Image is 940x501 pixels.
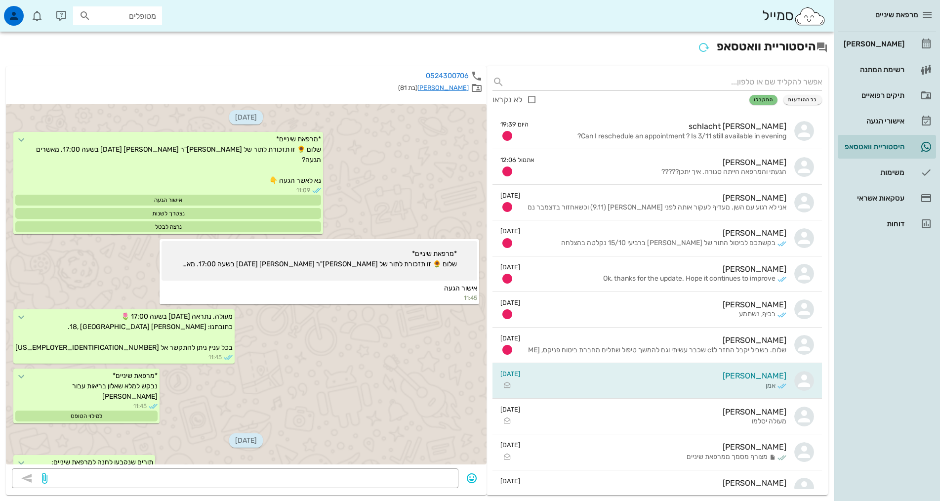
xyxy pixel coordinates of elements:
div: עסקאות אשראי [842,194,904,202]
div: [PERSON_NAME] [528,478,786,488]
input: אפשר להקליד שם או טלפון... [508,74,822,90]
div: מעולה יסלמו [528,417,786,426]
div: נרצה לבטל [15,221,321,232]
span: *מרפאת שיניים* שלום 🌻 זו תזכורת לתור של [PERSON_NAME]"ר [PERSON_NAME] [DATE] בשעה 17:00. מאשרים ה... [182,249,457,279]
div: מצורף מסמך ממרפאת שיניים [528,453,768,461]
a: היסטוריית וואטסאפ [838,135,936,159]
small: [DATE] [500,226,520,236]
div: [PERSON_NAME] [528,193,786,203]
small: 11:45 [162,293,477,302]
a: [PERSON_NAME] [838,32,936,56]
div: משימות [842,168,904,176]
span: (בת 81) [398,84,417,91]
span: 11:45 [133,402,147,411]
div: סמייל [762,5,826,27]
div: [PERSON_NAME] [528,371,786,380]
small: [DATE] [500,476,520,486]
span: אישור הגעה [444,284,477,292]
div: Ok, thanks for the update. Hope it continues to improve [528,275,776,283]
small: [DATE] [500,405,520,414]
div: [PERSON_NAME] [542,158,786,167]
span: [DATE] [229,433,263,448]
h2: היסטוריית וואטסאפ [6,38,828,56]
div: נצטרך לשנות [15,208,321,219]
div: שלום. בשביל יקבל החזר לct שכבר עשיתי וגם להמשך טיפול שתלים מחברת ביטוח פניקס, [PERSON_NAME] לשלוח... [528,346,786,355]
div: [PERSON_NAME] [528,300,786,309]
span: תורים שנקבעו לחנה למרפאת שיניים: * [DATE] בשעה 09:00 לד"ר [PERSON_NAME] [51,458,153,487]
div: Can I reschedule an appointment ? Is 3/11 still available in evening? [536,132,786,141]
div: אישור הגעה [15,195,321,206]
div: היסטוריית וואטסאפ [842,143,904,151]
div: אישורי הגעה [842,117,904,125]
a: תיקים רפואיים [838,83,936,107]
div: בקשתכם לביטול התור של [PERSON_NAME] ברביעי 15/10 נקלטה בהצלחה [528,239,776,248]
div: הגעתי והמרפאה הייתה סגורה. איך יתכן????? [542,168,786,176]
a: דוחות [838,212,936,236]
img: SmileCloud logo [794,6,826,26]
div: [PERSON_NAME] [528,264,786,274]
div: [PERSON_NAME] [528,442,786,452]
span: מעולה. נתראה [DATE] בשעה 17:00 🌷 כתובתנו: [PERSON_NAME] 18, [GEOGRAPHIC_DATA]. בכל עניין ניתן להת... [15,312,233,352]
div: למילוי הטופס [15,411,158,421]
span: 11:45 [208,353,222,362]
button: התקבלו [749,95,777,105]
span: התקבלו [754,97,773,103]
small: [DATE] [500,191,520,200]
a: רשימת המתנה [838,58,936,82]
div: דוחות [842,220,904,228]
small: אתמול 12:06 [500,155,534,165]
div: תיקים רפואיים [842,91,904,99]
div: לא נקראו [492,95,522,105]
div: היי [PERSON_NAME], אין בעיה. תרצה להגיע ביום שני, 16.2 בשעה 9:30? מרפאת שיניים ד"ר [PERSON_NAME] ... [528,489,776,497]
a: משימות [838,161,936,184]
div: [PERSON_NAME] schlacht [536,122,786,131]
small: היום 19:39 [500,120,529,129]
span: *מרפאת שיניים* נבקש למלא שאלון בריאות עבור [PERSON_NAME] [71,372,158,401]
small: [DATE] [500,369,520,378]
a: אישורי הגעה [838,109,936,133]
span: תג [29,8,35,14]
div: אמן [528,382,776,390]
div: [PERSON_NAME] [842,40,904,48]
div: [PERSON_NAME] [528,407,786,417]
span: 11:09 [296,186,310,195]
div: בכיף, נשתמע [528,310,776,319]
a: 0524300706 [426,72,469,80]
span: מרפאת שיניים [875,10,918,19]
a: עסקאות אשראי [838,186,936,210]
small: [DATE] [500,334,520,343]
span: כל ההודעות [788,97,817,103]
div: רשימת המתנה [842,66,904,74]
small: [DATE] [500,298,520,307]
div: [PERSON_NAME] [528,228,786,238]
div: אני לא רגוע עם השן. מעדיף לעקור אותה לפני [PERSON_NAME] (9.11) וכשאחזור בדצמבר נמשיך את כל ההליכי... [528,204,786,212]
button: כל ההודעות [783,95,822,105]
small: [DATE] [500,262,520,272]
a: [PERSON_NAME] [417,84,469,91]
small: [DATE] [500,440,520,450]
div: [PERSON_NAME] [528,335,786,345]
span: [DATE] [229,110,263,125]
